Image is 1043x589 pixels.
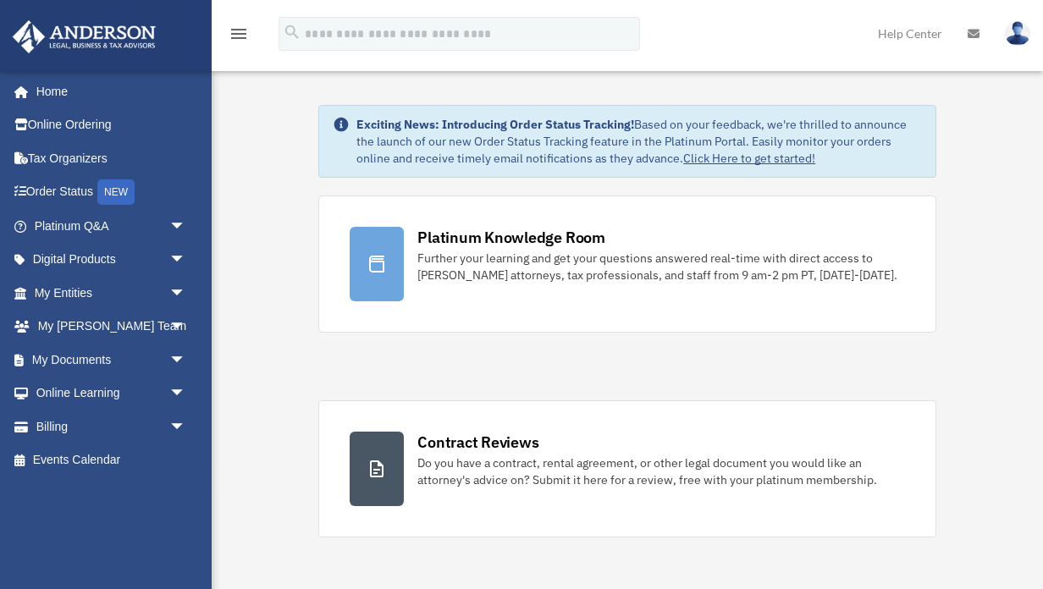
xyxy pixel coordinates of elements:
div: Do you have a contract, rental agreement, or other legal document you would like an attorney's ad... [417,454,905,488]
div: Contract Reviews [417,432,538,453]
a: Contract Reviews Do you have a contract, rental agreement, or other legal document you would like... [318,400,936,537]
a: menu [229,30,249,44]
strong: Exciting News: Introducing Order Status Tracking! [356,117,634,132]
a: Digital Productsarrow_drop_down [12,243,212,277]
span: arrow_drop_down [169,377,203,411]
img: Anderson Advisors Platinum Portal [8,20,161,53]
span: arrow_drop_down [169,343,203,377]
a: Billingarrow_drop_down [12,410,212,443]
a: Order StatusNEW [12,175,212,210]
a: Online Ordering [12,108,212,142]
a: Home [12,74,203,108]
a: Tax Organizers [12,141,212,175]
a: Platinum Q&Aarrow_drop_down [12,209,212,243]
div: Further your learning and get your questions answered real-time with direct access to [PERSON_NAM... [417,250,905,283]
span: arrow_drop_down [169,276,203,311]
a: Events Calendar [12,443,212,477]
a: Platinum Knowledge Room Further your learning and get your questions answered real-time with dire... [318,195,936,333]
a: Click Here to get started! [683,151,815,166]
span: arrow_drop_down [169,243,203,278]
i: search [283,23,301,41]
img: User Pic [1005,21,1030,46]
div: NEW [97,179,135,205]
a: Online Learningarrow_drop_down [12,377,212,410]
a: My Entitiesarrow_drop_down [12,276,212,310]
a: My [PERSON_NAME] Teamarrow_drop_down [12,310,212,344]
div: Platinum Knowledge Room [417,227,605,248]
a: My Documentsarrow_drop_down [12,343,212,377]
span: arrow_drop_down [169,410,203,444]
div: Based on your feedback, we're thrilled to announce the launch of our new Order Status Tracking fe... [356,116,922,167]
i: menu [229,24,249,44]
span: arrow_drop_down [169,310,203,344]
span: arrow_drop_down [169,209,203,244]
